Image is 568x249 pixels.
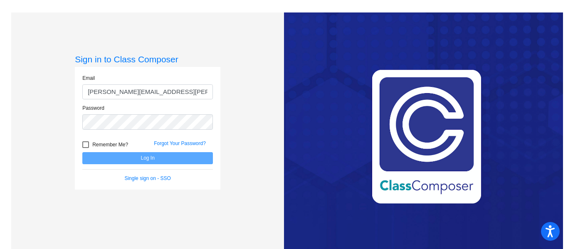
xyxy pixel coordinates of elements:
button: Log In [82,152,213,164]
label: Email [82,74,95,82]
h3: Sign in to Class Composer [75,54,220,64]
span: Remember Me? [92,140,128,150]
a: Forgot Your Password? [154,141,206,146]
label: Password [82,104,104,112]
a: Single sign on - SSO [124,175,170,181]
